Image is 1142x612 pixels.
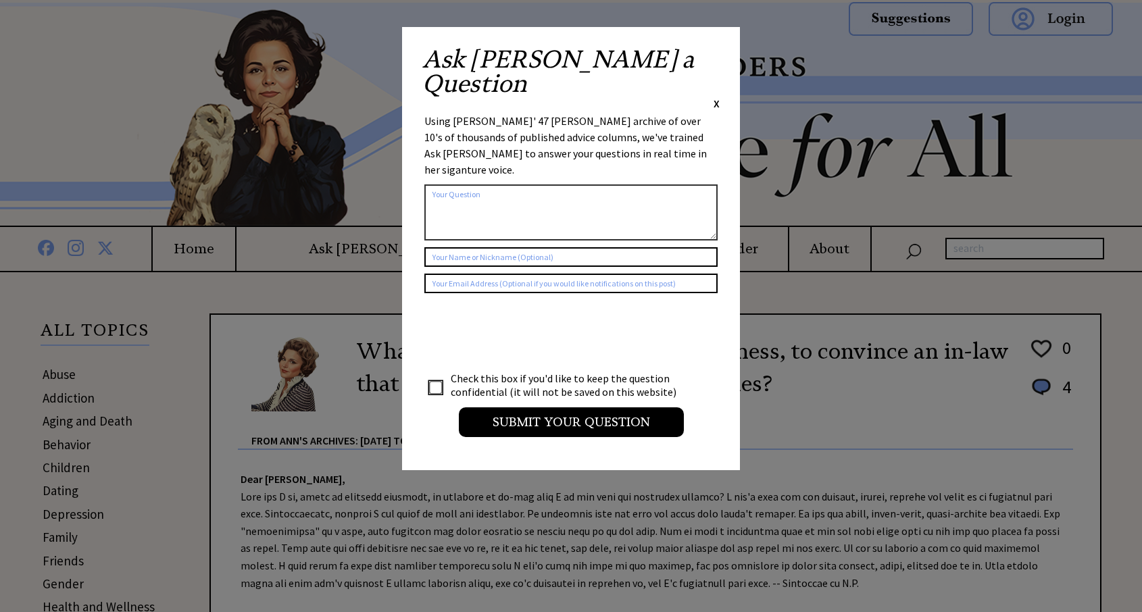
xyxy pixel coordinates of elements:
iframe: reCAPTCHA [424,307,630,359]
input: Your Name or Nickname (Optional) [424,247,718,267]
input: Submit your Question [459,407,684,437]
span: X [714,97,720,110]
h2: Ask [PERSON_NAME] a Question [422,47,720,96]
td: Check this box if you'd like to keep the question confidential (it will not be saved on this webs... [450,371,689,399]
div: Using [PERSON_NAME]' 47 [PERSON_NAME] archive of over 10's of thousands of published advice colum... [424,113,718,178]
input: Your Email Address (Optional if you would like notifications on this post) [424,274,718,293]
